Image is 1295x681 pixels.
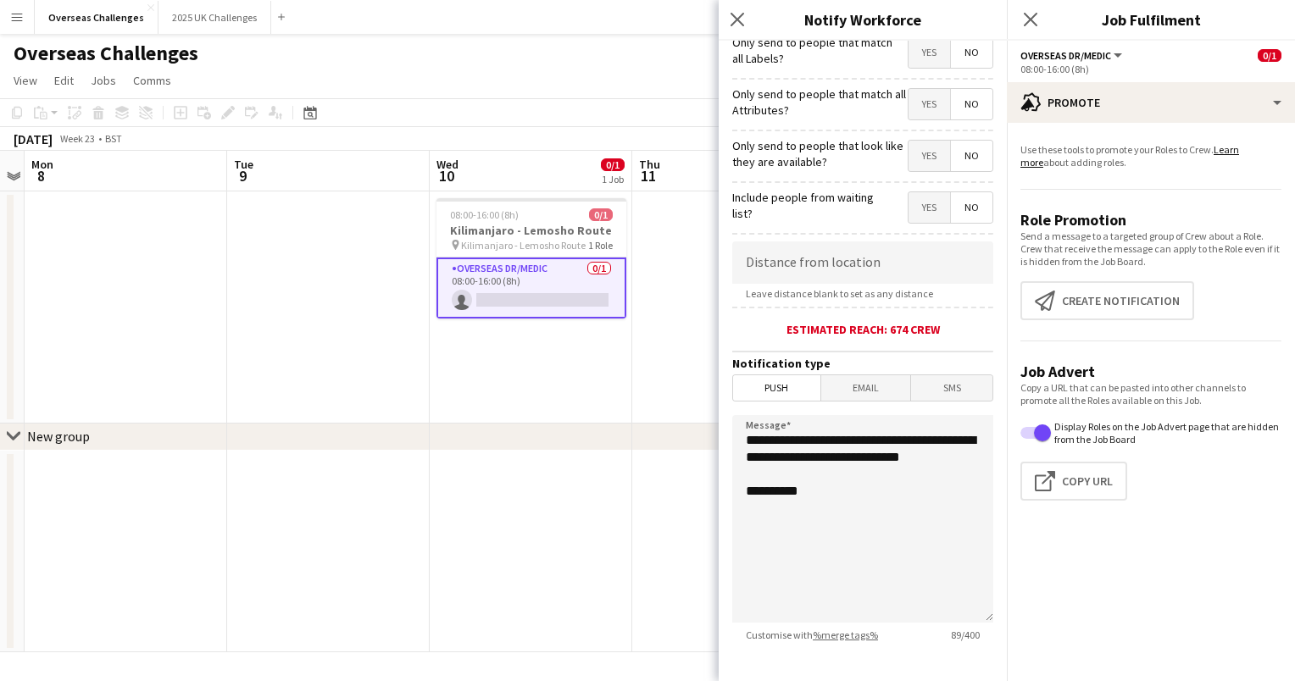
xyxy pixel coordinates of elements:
[639,157,660,172] span: Thu
[29,166,53,185] span: 8
[461,239,586,252] span: Kilimanjaro - Lemosho Route
[434,166,459,185] span: 10
[1020,143,1281,169] p: Use these tools to promote your Roles to Crew. about adding roles.
[909,37,950,68] span: Yes
[1020,49,1125,62] button: Overseas Dr/Medic
[436,223,626,238] h3: Kilimanjaro - Lemosho Route
[1020,462,1127,501] button: Copy Url
[1258,49,1281,62] span: 0/1
[732,322,993,337] div: Estimated reach: 674 crew
[133,73,171,88] span: Comms
[1020,210,1281,230] h3: Role Promotion
[1007,8,1295,30] h3: Job Fulfilment
[732,287,947,300] span: Leave distance blank to set as any distance
[909,192,950,223] span: Yes
[14,73,37,88] span: View
[951,37,992,68] span: No
[31,157,53,172] span: Mon
[732,628,892,641] span: Customise with
[14,41,198,66] h1: Overseas Challenges
[91,73,116,88] span: Jobs
[909,141,950,171] span: Yes
[732,35,906,65] label: Only send to people that match all Labels?
[126,69,178,91] a: Comms
[821,375,911,401] span: Email
[56,132,98,145] span: Week 23
[84,69,123,91] a: Jobs
[27,428,90,445] div: New group
[1020,381,1281,407] p: Copy a URL that can be pasted into other channels to promote all the Roles available on this Job.
[7,69,44,91] a: View
[636,166,660,185] span: 11
[732,356,993,371] h3: Notification type
[436,198,626,318] app-job-card: 08:00-16:00 (8h)0/1Kilimanjaro - Lemosho Route Kilimanjaro - Lemosho Route1 RoleOverseas Dr/Medic...
[813,628,878,641] a: %merge tags%
[951,141,992,171] span: No
[1020,63,1281,75] div: 08:00-16:00 (8h)
[732,86,908,117] label: Only send to people that match all Attributes?
[436,157,459,172] span: Wed
[937,628,993,641] span: 89 / 400
[911,375,992,401] span: SMS
[436,257,626,318] app-card-role: Overseas Dr/Medic0/108:00-16:00 (8h)
[1020,281,1194,320] button: Create notification
[234,157,253,172] span: Tue
[732,190,890,220] label: Include people from waiting list?
[1020,230,1281,268] p: Send a message to a targeted group of Crew about a Role. Crew that receive the message can apply ...
[733,375,820,401] span: Push
[1007,82,1295,123] div: Promote
[951,192,992,223] span: No
[231,166,253,185] span: 9
[14,130,53,147] div: [DATE]
[732,138,908,169] label: Only send to people that look like they are available?
[54,73,74,88] span: Edit
[589,208,613,221] span: 0/1
[105,132,122,145] div: BST
[951,89,992,119] span: No
[35,1,158,34] button: Overseas Challenges
[1020,362,1281,381] h3: Job Advert
[450,208,519,221] span: 08:00-16:00 (8h)
[1051,420,1281,446] label: Display Roles on the Job Advert page that are hidden from the Job Board
[47,69,81,91] a: Edit
[601,158,625,171] span: 0/1
[719,8,1007,30] h3: Notify Workforce
[588,239,613,252] span: 1 Role
[602,173,624,185] div: 1 Job
[1020,49,1111,62] span: Overseas Dr/Medic
[909,89,950,119] span: Yes
[158,1,271,34] button: 2025 UK Challenges
[1020,143,1239,169] a: Learn more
